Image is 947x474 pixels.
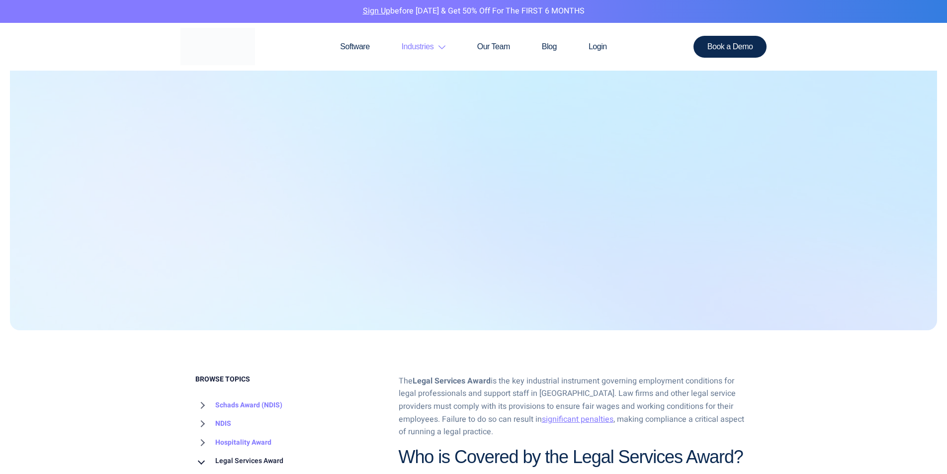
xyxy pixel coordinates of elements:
a: Industries [386,23,461,71]
a: Blog [526,23,573,71]
a: NDIS [195,414,231,433]
a: Legal Services Award [195,452,283,471]
p: The is the key industrial instrument governing employment conditions for legal professionals and ... [399,375,752,439]
a: Our Team [461,23,526,71]
a: Software [324,23,385,71]
a: Book a Demo [693,36,767,58]
strong: Legal Services Award [413,375,491,387]
a: Hospitality Award [195,433,271,452]
h2: Who is Covered by the Legal Services Award? [399,446,752,469]
a: Schads Award (NDIS) [195,396,282,415]
a: significant penalties [542,413,613,425]
a: Sign Up [363,5,390,17]
p: before [DATE] & Get 50% Off for the FIRST 6 MONTHS [7,5,940,18]
a: Login [573,23,623,71]
span: Book a Demo [707,43,753,51]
